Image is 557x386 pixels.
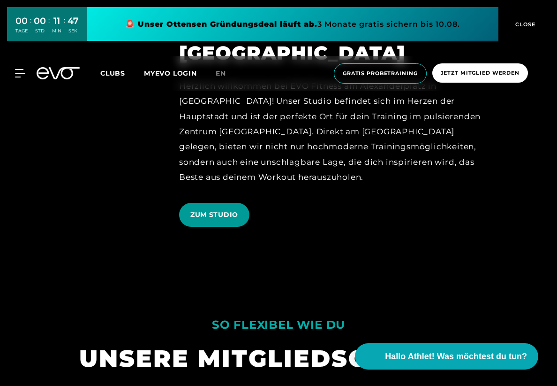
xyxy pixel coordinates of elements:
a: Clubs [100,69,144,77]
div: Herzlich willkommen bei EVO Fitness am Alexanderplatz in [GEOGRAPHIC_DATA]! Unser Studio befindet... [179,78,490,185]
div: STD [34,28,46,34]
span: Gratis Probetraining [343,69,418,77]
a: en [216,68,237,79]
div: SO FLEXIBEL WIE DU [212,314,345,336]
span: Clubs [100,69,125,77]
div: TAGE [15,28,28,34]
div: 00 [34,14,46,28]
div: 47 [68,14,79,28]
div: : [64,15,65,40]
a: MYEVO LOGIN [144,69,197,77]
div: : [48,15,50,40]
a: ZUM STUDIO [179,196,253,234]
span: CLOSE [513,20,536,29]
div: : [30,15,31,40]
div: 00 [15,14,28,28]
span: Hallo Athlet! Was möchtest du tun? [385,350,527,363]
a: Jetzt Mitglied werden [429,63,531,84]
span: Jetzt Mitglied werden [441,69,519,77]
button: CLOSE [498,7,550,41]
div: SEK [68,28,79,34]
button: Hallo Athlet! Was möchtest du tun? [355,343,538,370]
div: 11 [52,14,61,28]
div: MIN [52,28,61,34]
div: UNSERE MITGLIED­SCHAFTEN [79,343,478,374]
span: ZUM STUDIO [190,210,238,220]
span: en [216,69,226,77]
a: Gratis Probetraining [331,63,429,84]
